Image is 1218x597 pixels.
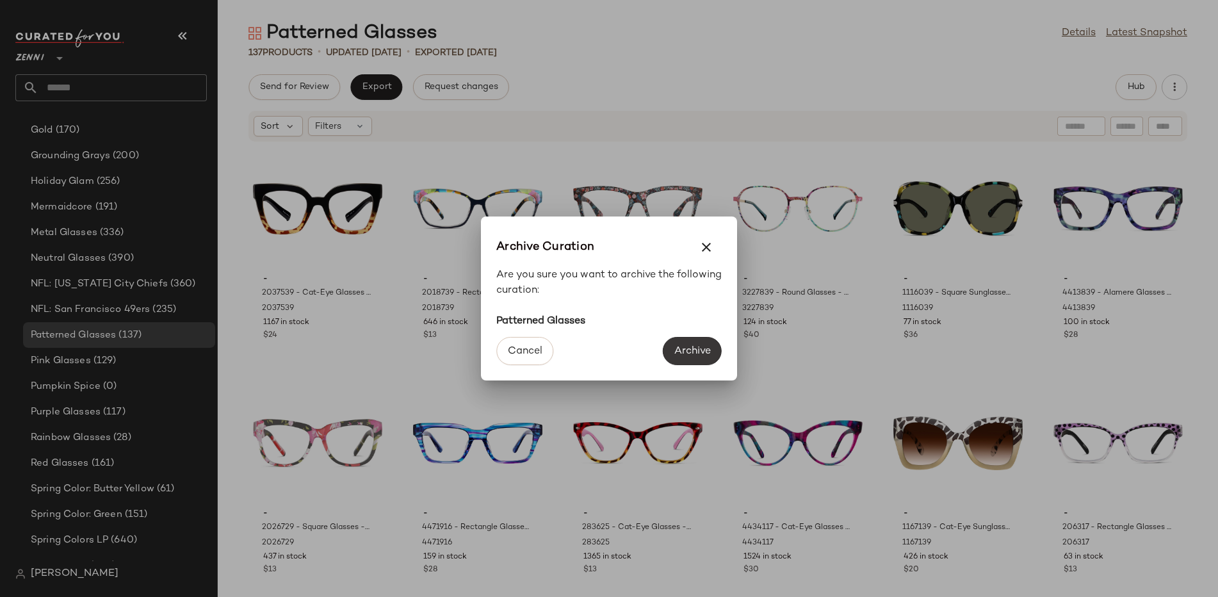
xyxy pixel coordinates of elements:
div: Are you sure you want to archive the following curation: [496,268,722,329]
span: Archive Curation [496,238,594,256]
b: Patterned Glasses [496,316,585,327]
span: Archive [674,345,711,357]
span: Cancel [507,345,542,357]
button: Cancel [496,337,553,365]
button: Archive [663,337,722,365]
